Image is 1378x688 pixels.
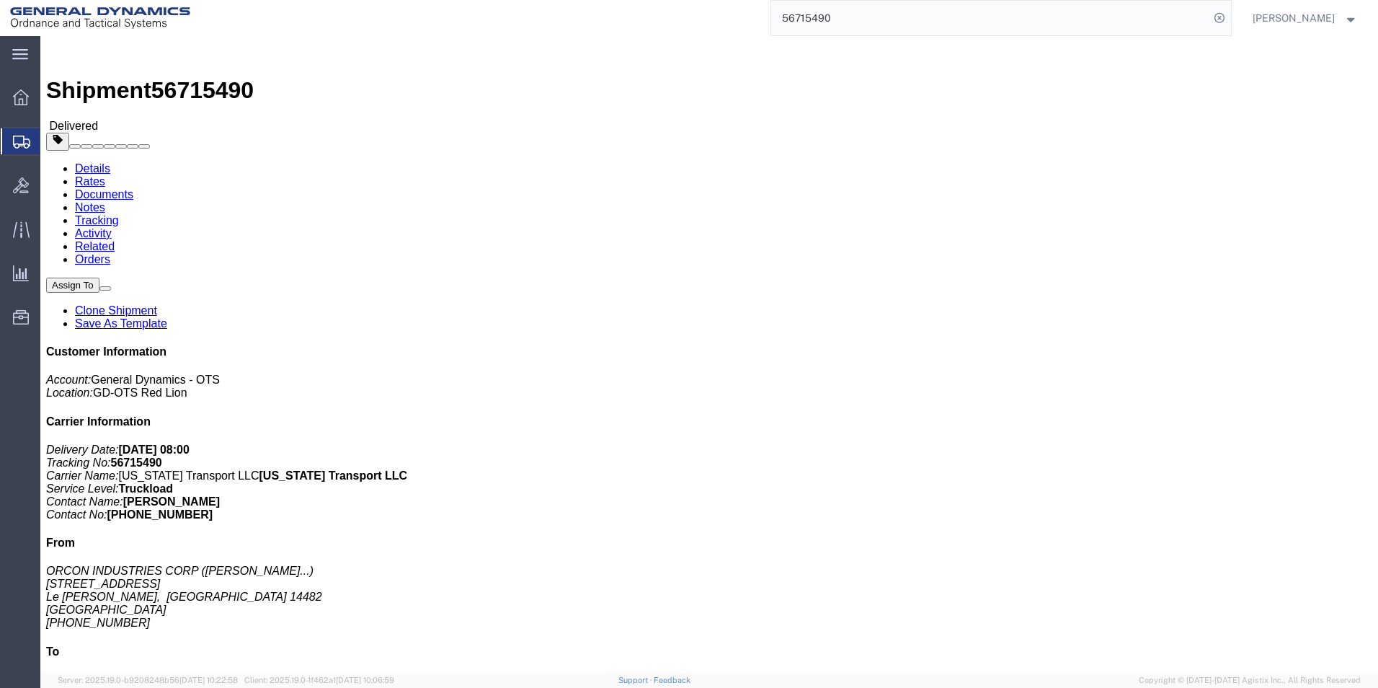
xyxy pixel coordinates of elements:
[336,676,394,684] span: [DATE] 10:06:59
[618,676,654,684] a: Support
[244,676,394,684] span: Client: 2025.19.0-1f462a1
[58,676,238,684] span: Server: 2025.19.0-b9208248b56
[10,7,190,29] img: logo
[179,676,238,684] span: [DATE] 10:22:58
[1139,674,1361,687] span: Copyright © [DATE]-[DATE] Agistix Inc., All Rights Reserved
[654,676,690,684] a: Feedback
[1253,10,1335,26] span: Sharon Dinterman
[40,36,1378,673] iframe: FS Legacy Container
[1252,9,1359,27] button: [PERSON_NAME]
[771,1,1209,35] input: Search for shipment number, reference number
